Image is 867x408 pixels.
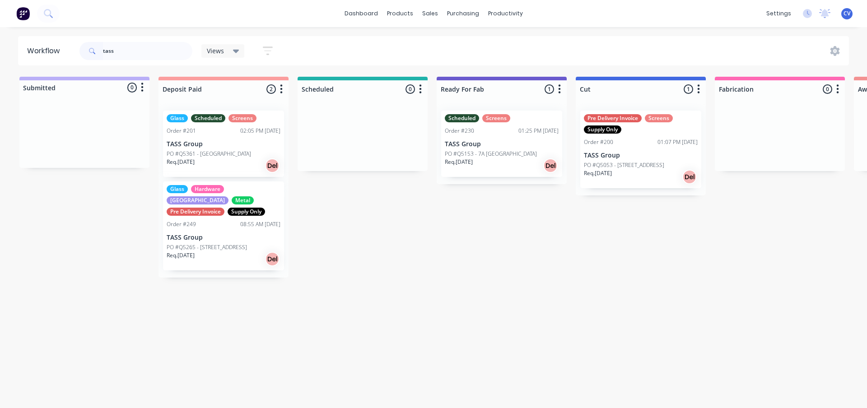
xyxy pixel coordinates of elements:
div: Order #200 [584,138,613,146]
p: Req. [DATE] [167,251,195,260]
div: Metal [232,196,254,204]
div: ScheduledScreensOrder #23001:25 PM [DATE]TASS GroupPO #Q5153 - 7A [GEOGRAPHIC_DATA]Req.[DATE]Del [441,111,562,177]
div: settings [762,7,796,20]
div: Del [265,252,280,266]
div: Del [543,158,558,173]
div: GlassScheduledScreensOrder #20102:05 PM [DATE]TASS GroupPO #Q5361 - [GEOGRAPHIC_DATA]Req.[DATE]Del [163,111,284,177]
p: Req. [DATE] [445,158,473,166]
a: dashboard [340,7,382,20]
div: Screens [482,114,510,122]
div: Scheduled [445,114,479,122]
div: Order #201 [167,127,196,135]
div: Scheduled [191,114,225,122]
div: Del [682,170,697,184]
div: Supply Only [228,208,265,216]
p: PO #Q5153 - 7A [GEOGRAPHIC_DATA] [445,150,537,158]
p: TASS Group [584,152,698,159]
div: 01:07 PM [DATE] [657,138,698,146]
p: Req. [DATE] [167,158,195,166]
p: PO #Q5053 - [STREET_ADDRESS] [584,161,664,169]
div: 08:55 AM [DATE] [240,220,280,228]
div: Workflow [27,46,64,56]
span: CV [844,9,850,18]
div: productivity [484,7,527,20]
p: PO #Q5265 - [STREET_ADDRESS] [167,243,247,251]
p: TASS Group [445,140,559,148]
div: Glass [167,114,188,122]
div: products [382,7,418,20]
div: 01:25 PM [DATE] [518,127,559,135]
div: sales [418,7,443,20]
span: Views [207,46,224,56]
p: TASS Group [167,140,280,148]
p: TASS Group [167,234,280,241]
div: Pre Delivery InvoiceScreensSupply OnlyOrder #20001:07 PM [DATE]TASS GroupPO #Q5053 - [STREET_ADDR... [580,111,701,188]
div: GlassHardware[GEOGRAPHIC_DATA]MetalPre Delivery InvoiceSupply OnlyOrder #24908:55 AM [DATE]TASS G... [163,181,284,270]
div: Pre Delivery Invoice [584,114,642,122]
div: 02:05 PM [DATE] [240,127,280,135]
img: Factory [16,7,30,20]
p: PO #Q5361 - [GEOGRAPHIC_DATA] [167,150,251,158]
div: purchasing [443,7,484,20]
div: Screens [228,114,256,122]
input: Search for orders... [103,42,192,60]
div: Order #230 [445,127,474,135]
div: Pre Delivery Invoice [167,208,224,216]
div: [GEOGRAPHIC_DATA] [167,196,228,204]
div: Del [265,158,280,173]
div: Order #249 [167,220,196,228]
div: Supply Only [584,125,621,134]
div: Hardware [191,185,224,193]
div: Glass [167,185,188,193]
div: Screens [645,114,673,122]
p: Req. [DATE] [584,169,612,177]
